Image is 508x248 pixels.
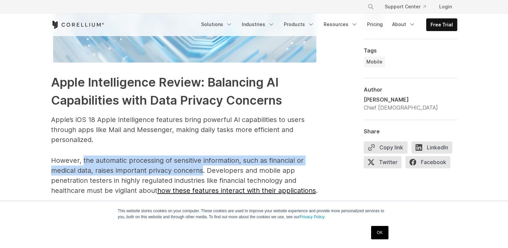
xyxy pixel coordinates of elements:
a: Free Trial [427,19,457,31]
div: Tags [364,47,457,54]
a: Industries [238,18,279,30]
a: Resources [320,18,362,30]
p: This website stores cookies on your computer. These cookies are used to improve your website expe... [118,208,390,220]
span: Twitter [364,156,401,168]
a: Products [280,18,318,30]
a: OK [371,226,388,239]
button: Search [365,1,377,13]
a: Privacy Policy. [300,215,325,219]
a: Corellium Home [51,21,104,29]
a: Pricing [363,18,387,30]
button: Copy link [364,141,407,153]
div: Share [364,128,457,135]
div: [PERSON_NAME] [364,96,438,104]
p: Apple’s iOS 18 Apple Intelligence features bring powerful AI capabilities to users through apps l... [51,115,318,145]
a: LinkedIn [411,141,456,156]
h2: Apple Intelligence Review: Balancing AI Capabilities with Data Privacy Concerns [51,73,318,109]
a: how these features interact with their applications [157,187,316,195]
a: Login [434,1,457,13]
a: Support Center [379,1,431,13]
span: Mobile [366,58,382,65]
a: Twitter [364,156,405,171]
a: Mobile [364,56,385,67]
a: About [388,18,419,30]
div: Chief [DEMOGRAPHIC_DATA] [364,104,438,112]
a: Facebook [405,156,454,171]
p: However, the automatic processing of sensitive information, such as financial or medical data, ra... [51,155,318,196]
span: Facebook [405,156,450,168]
span: LinkedIn [411,141,452,153]
div: Navigation Menu [197,18,457,31]
div: Navigation Menu [359,1,457,13]
div: Author [364,86,457,93]
a: Solutions [197,18,236,30]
